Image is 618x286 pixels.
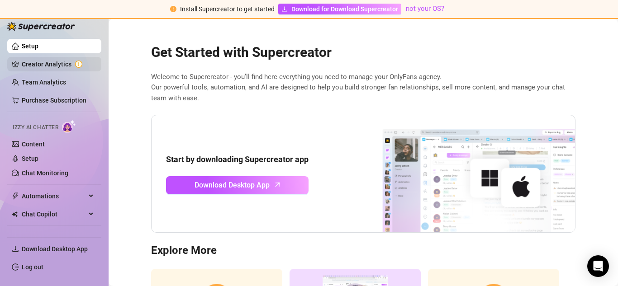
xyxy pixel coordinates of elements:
img: logo-BBDzfeDw.svg [7,22,75,31]
span: Download for Download Supercreator [291,4,398,14]
a: Creator Analytics exclamation-circle [22,57,94,71]
span: Welcome to Supercreator - you’ll find here everything you need to manage your OnlyFans agency. Ou... [151,72,575,104]
a: not your OS? [406,5,444,13]
a: Purchase Subscription [22,93,94,108]
span: download [281,6,288,12]
span: Download Desktop App [22,245,88,253]
span: thunderbolt [12,192,19,200]
a: Download Desktop Apparrow-up [166,176,309,194]
div: Open Intercom Messenger [587,255,609,277]
a: Team Analytics [22,79,66,86]
span: exclamation-circle [170,6,176,12]
a: Setup [22,42,38,50]
span: arrow-up [272,179,283,190]
span: Install Supercreator to get started [180,5,275,13]
h2: Get Started with Supercreator [151,44,575,61]
span: Download Desktop App [195,179,270,191]
span: Automations [22,189,86,203]
strong: Start by downloading Supercreator app [166,155,309,164]
img: AI Chatter [62,120,76,133]
a: Log out [22,263,43,271]
img: Chat Copilot [12,211,18,217]
h3: Explore More [151,244,575,258]
a: Download for Download Supercreator [278,4,401,14]
span: download [12,245,19,253]
a: Chat Monitoring [22,169,68,177]
img: download app [349,115,575,233]
a: Content [22,141,45,148]
a: Setup [22,155,38,162]
span: Chat Copilot [22,207,86,221]
span: Izzy AI Chatter [13,123,58,132]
